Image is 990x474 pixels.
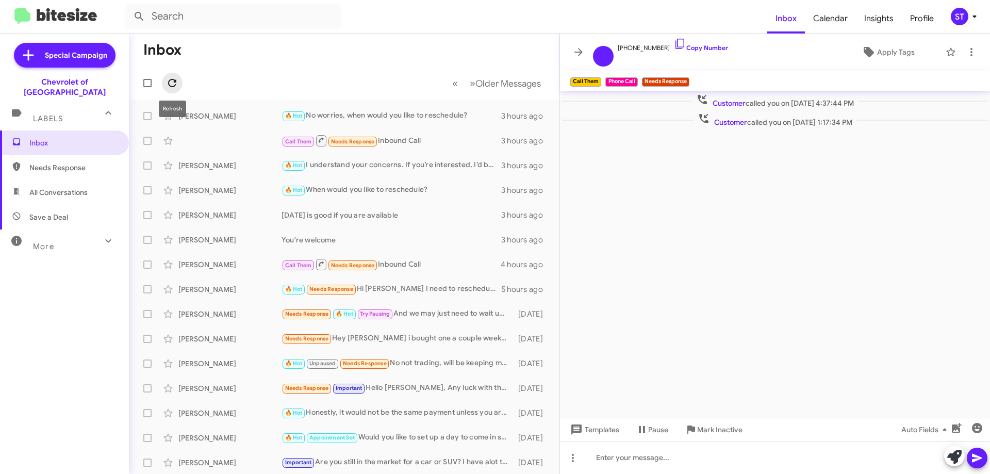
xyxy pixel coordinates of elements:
[285,335,329,342] span: Needs Response
[674,44,728,52] a: Copy Number
[29,162,117,173] span: Needs Response
[501,111,551,121] div: 3 hours ago
[642,77,689,87] small: Needs Response
[501,259,551,270] div: 4 hours ago
[282,258,501,271] div: Inbound Call
[282,110,501,122] div: No worries, when would you like to reschedule?
[178,210,282,220] div: [PERSON_NAME]
[501,210,551,220] div: 3 hours ago
[178,408,282,418] div: [PERSON_NAME]
[282,456,513,468] div: Are you still in the market for a car or SUV? I have alot to chose from
[452,77,458,90] span: «
[902,4,942,34] a: Profile
[501,136,551,146] div: 3 hours ago
[178,160,282,171] div: [PERSON_NAME]
[309,434,355,441] span: Appointment Set
[285,286,303,292] span: 🔥 Hot
[343,360,387,367] span: Needs Response
[282,210,501,220] div: [DATE] is good if you are available
[605,77,637,87] small: Phone Call
[178,358,282,369] div: [PERSON_NAME]
[513,408,551,418] div: [DATE]
[501,185,551,195] div: 3 hours ago
[336,385,362,391] span: Important
[285,459,312,466] span: Important
[178,111,282,121] div: [PERSON_NAME]
[694,112,856,127] span: called you on [DATE] 1:17:34 PM
[29,138,117,148] span: Inbox
[45,50,107,60] span: Special Campaign
[125,4,341,29] input: Search
[893,420,959,439] button: Auto Fields
[309,286,353,292] span: Needs Response
[714,118,747,127] span: Customer
[767,4,805,34] a: Inbox
[159,101,186,117] div: Refresh
[282,333,513,345] div: Hey [PERSON_NAME] i bought one a couple weeks ago thank you!
[29,187,88,198] span: All Conversations
[33,114,63,123] span: Labels
[178,185,282,195] div: [PERSON_NAME]
[336,310,353,317] span: 🔥 Hot
[178,383,282,394] div: [PERSON_NAME]
[178,334,282,344] div: [PERSON_NAME]
[501,284,551,295] div: 5 hours ago
[513,433,551,443] div: [DATE]
[285,360,303,367] span: 🔥 Hot
[475,78,541,89] span: Older Messages
[360,310,390,317] span: Try Pausing
[470,77,475,90] span: »
[282,407,513,419] div: Honestly, it would not be the same payment unless you are putting a good amount down
[513,309,551,319] div: [DATE]
[676,420,751,439] button: Mark Inactive
[14,43,115,68] a: Special Campaign
[178,235,282,245] div: [PERSON_NAME]
[942,8,979,25] button: ST
[856,4,902,34] a: Insights
[513,334,551,344] div: [DATE]
[568,420,619,439] span: Templates
[282,382,513,394] div: Hello [PERSON_NAME], Any luck with the suburban or follow up?
[560,420,628,439] button: Templates
[901,420,951,439] span: Auto Fields
[282,159,501,171] div: I understand your concerns. If you’re interested, I’d be happy to discuss options for buying your...
[501,160,551,171] div: 3 hours ago
[285,434,303,441] span: 🔥 Hot
[282,235,501,245] div: You're welcome
[835,43,940,61] button: Apply Tags
[464,73,547,94] button: Next
[178,284,282,295] div: [PERSON_NAME]
[713,99,746,108] span: Customer
[178,457,282,468] div: [PERSON_NAME]
[285,162,303,169] span: 🔥 Hot
[951,8,968,25] div: ST
[877,43,915,61] span: Apply Tags
[697,420,742,439] span: Mark Inactive
[628,420,676,439] button: Pause
[282,432,513,444] div: Would you like to set up a day to come in so we can help you in that manner?
[513,358,551,369] div: [DATE]
[178,259,282,270] div: [PERSON_NAME]
[33,242,54,251] span: More
[178,309,282,319] div: [PERSON_NAME]
[285,410,303,416] span: 🔥 Hot
[501,235,551,245] div: 3 hours ago
[513,457,551,468] div: [DATE]
[446,73,464,94] button: Previous
[282,184,501,196] div: When would you like to reschedule?
[282,134,501,147] div: Inbound Call
[143,42,181,58] h1: Inbox
[331,138,375,145] span: Needs Response
[178,433,282,443] div: [PERSON_NAME]
[618,38,728,53] span: [PHONE_NUMBER]
[692,93,858,108] span: called you on [DATE] 4:37:44 PM
[805,4,856,34] a: Calendar
[331,262,375,269] span: Needs Response
[570,77,601,87] small: Call Them
[447,73,547,94] nav: Page navigation example
[285,187,303,193] span: 🔥 Hot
